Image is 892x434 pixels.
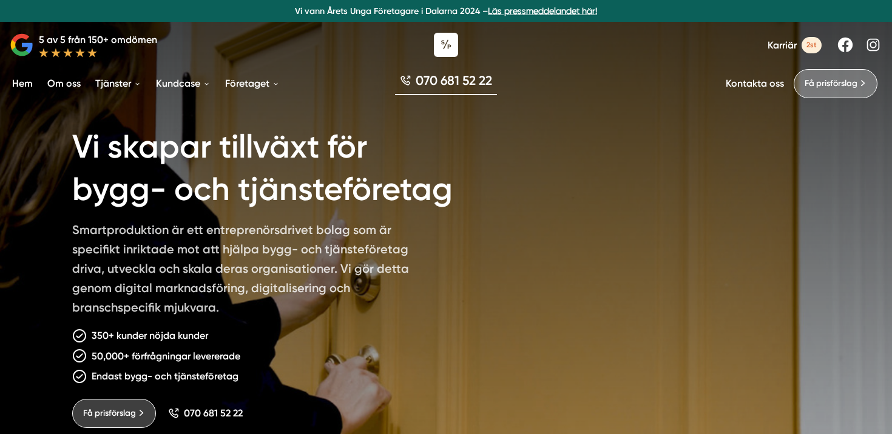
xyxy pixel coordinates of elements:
[72,220,422,322] p: Smartproduktion är ett entreprenörsdrivet bolag som är specifikt inriktade mot att hjälpa bygg- o...
[184,407,243,419] span: 070 681 52 22
[395,72,497,95] a: 070 681 52 22
[768,37,822,53] a: Karriär 2st
[83,407,136,420] span: Få prisförslag
[805,77,857,90] span: Få prisförslag
[5,5,887,17] p: Vi vann Årets Unga Företagare i Dalarna 2024 –
[794,69,877,98] a: Få prisförslag
[72,112,496,220] h1: Vi skapar tillväxt för bygg- och tjänsteföretag
[92,369,238,384] p: Endast bygg- och tjänsteföretag
[168,407,243,419] a: 070 681 52 22
[802,37,822,53] span: 2st
[223,68,282,99] a: Företaget
[39,32,157,47] p: 5 av 5 från 150+ omdömen
[154,68,213,99] a: Kundcase
[726,78,784,89] a: Kontakta oss
[45,68,83,99] a: Om oss
[92,328,208,343] p: 350+ kunder nöjda kunder
[93,68,144,99] a: Tjänster
[488,6,597,16] a: Läs pressmeddelandet här!
[92,349,240,364] p: 50,000+ förfrågningar levererade
[72,399,156,428] a: Få prisförslag
[768,39,797,51] span: Karriär
[10,68,35,99] a: Hem
[416,72,492,89] span: 070 681 52 22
